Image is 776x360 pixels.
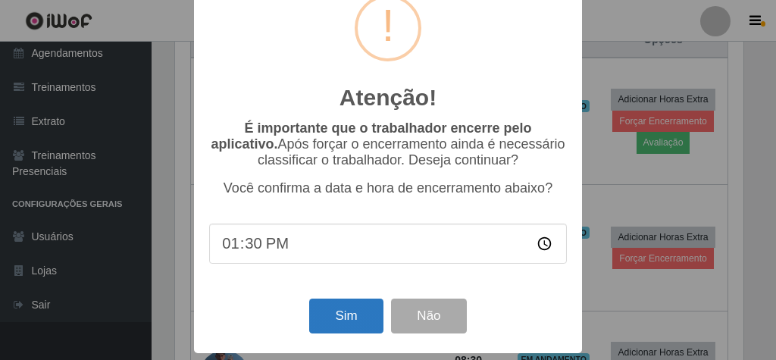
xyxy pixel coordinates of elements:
p: Após forçar o encerramento ainda é necessário classificar o trabalhador. Deseja continuar? [209,121,567,168]
button: Não [391,299,466,334]
b: É importante que o trabalhador encerre pelo aplicativo. [211,121,531,152]
p: Você confirma a data e hora de encerramento abaixo? [209,180,567,196]
button: Sim [309,299,383,334]
h2: Atenção! [339,84,436,111]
